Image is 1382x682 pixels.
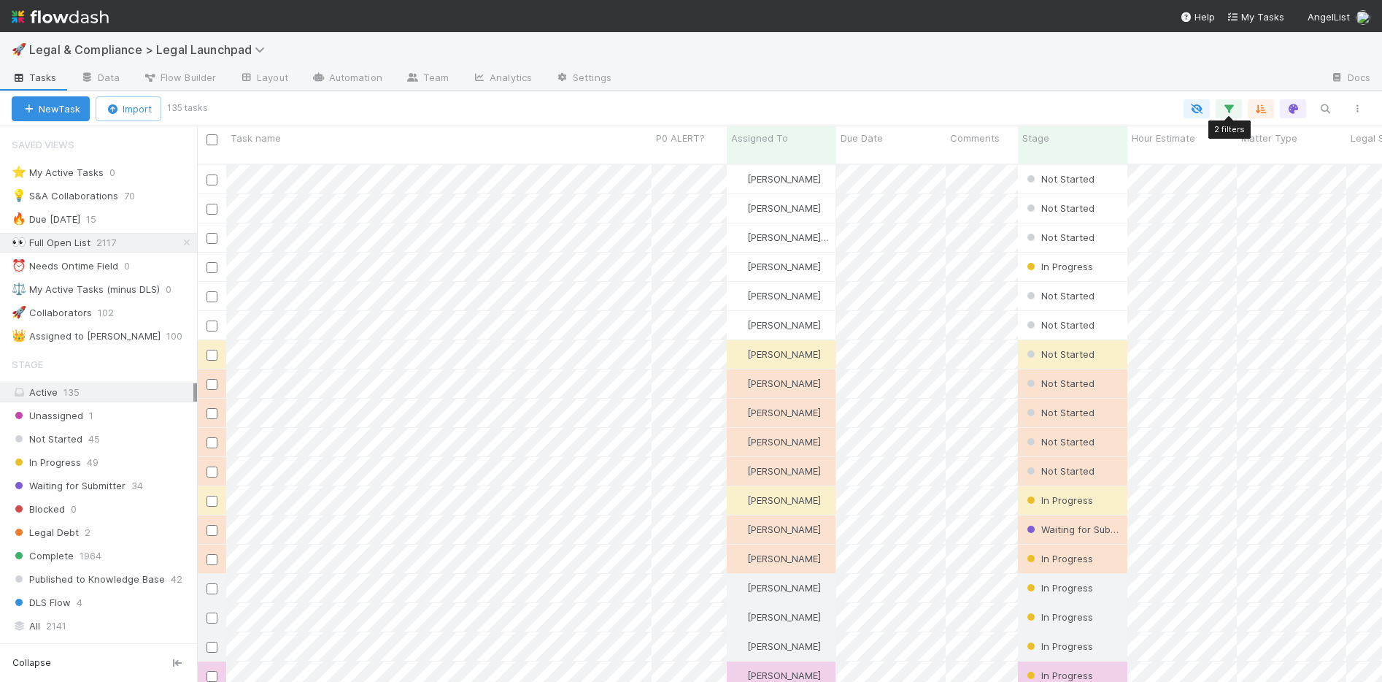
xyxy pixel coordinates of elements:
[1227,9,1284,24] a: My Tasks
[747,494,821,506] span: [PERSON_NAME]
[1024,639,1093,654] div: In Progress
[1024,407,1095,418] span: Not Started
[1319,67,1382,91] a: Docs
[206,554,217,565] input: Toggle Row Selected
[1024,640,1093,652] span: In Progress
[206,134,217,145] input: Toggle All Rows Selected
[96,234,131,252] span: 2117
[1024,582,1093,594] span: In Progress
[656,131,705,145] span: P0 ALERT?
[1024,434,1095,449] div: Not Started
[1024,464,1095,478] div: Not Started
[87,453,99,472] span: 49
[12,640,75,669] span: Assigned To
[733,522,821,537] div: [PERSON_NAME]
[1132,131,1195,145] span: Hour Estimate
[131,67,228,91] a: Flow Builder
[206,408,217,419] input: Toggle Row Selected
[12,259,26,272] span: ⏰
[1227,11,1284,23] span: My Tasks
[12,453,81,472] span: In Progress
[747,582,821,594] span: [PERSON_NAME]
[1024,494,1093,506] span: In Progress
[733,407,745,418] img: avatar_b5be9b1b-4537-4870-b8e7-50cc2287641b.png
[69,67,131,91] a: Data
[206,496,217,507] input: Toggle Row Selected
[733,347,821,361] div: [PERSON_NAME]
[841,131,883,145] span: Due Date
[12,407,83,425] span: Unassigned
[89,407,93,425] span: 1
[1024,347,1095,361] div: Not Started
[1024,201,1095,215] div: Not Started
[1024,348,1095,360] span: Not Started
[950,131,1000,145] span: Comments
[1024,319,1095,331] span: Not Started
[1024,493,1093,507] div: In Progress
[12,234,90,252] div: Full Open List
[12,210,80,229] div: Due [DATE]
[747,261,821,272] span: [PERSON_NAME]
[12,477,126,495] span: Waiting for Submitter
[747,465,821,477] span: [PERSON_NAME]
[124,187,150,205] span: 70
[1024,553,1093,564] span: In Progress
[206,437,217,448] input: Toggle Row Selected
[1356,10,1370,25] img: avatar_ba22fd42-677f-4b89-aaa3-073be741e398.png
[206,583,217,594] input: Toggle Row Selected
[733,201,821,215] div: [PERSON_NAME]
[12,547,74,565] span: Complete
[12,166,26,178] span: ⭐
[46,617,66,635] span: 2141
[1022,131,1049,145] span: Stage
[731,131,788,145] span: Assigned To
[733,348,745,360] img: avatar_b5be9b1b-4537-4870-b8e7-50cc2287641b.png
[747,231,853,243] span: [PERSON_NAME] Bridge
[1024,202,1095,214] span: Not Started
[733,493,821,507] div: [PERSON_NAME]
[733,202,745,214] img: avatar_b5be9b1b-4537-4870-b8e7-50cc2287641b.png
[12,70,57,85] span: Tasks
[12,43,26,55] span: 🚀
[747,319,821,331] span: [PERSON_NAME]
[171,570,182,589] span: 42
[733,582,745,594] img: avatar_0b1dbcb8-f701-47e0-85bc-d79ccc0efe6c.png
[88,430,100,448] span: 45
[747,640,821,652] span: [PERSON_NAME]
[747,378,821,389] span: [PERSON_NAME]
[733,376,821,391] div: [PERSON_NAME]
[733,464,821,478] div: [PERSON_NAME]
[1024,611,1093,623] span: In Progress
[747,290,821,302] span: [PERSON_NAME]
[747,202,821,214] span: [PERSON_NAME]
[80,547,101,565] span: 1964
[1024,524,1138,535] span: Waiting for Submitter
[143,70,216,85] span: Flow Builder
[206,233,217,244] input: Toggle Row Selected
[12,280,160,299] div: My Active Tasks (minus DLS)
[1024,172,1095,186] div: Not Started
[12,500,65,518] span: Blocked
[166,280,186,299] span: 0
[1024,261,1093,272] span: In Progress
[1024,378,1095,389] span: Not Started
[166,327,197,345] span: 100
[1024,405,1095,420] div: Not Started
[1024,259,1093,274] div: In Progress
[228,67,300,91] a: Layout
[29,42,272,57] span: Legal & Compliance > Legal Launchpad
[1024,231,1095,243] span: Not Started
[12,283,26,295] span: ⚖️
[231,131,281,145] span: Task name
[733,494,745,506] img: avatar_b5be9b1b-4537-4870-b8e7-50cc2287641b.png
[206,642,217,653] input: Toggle Row Selected
[12,187,118,205] div: S&A Collaborations
[1024,670,1093,681] span: In Progress
[77,594,82,612] span: 4
[71,500,77,518] span: 0
[747,553,821,564] span: [PERSON_NAME]
[206,175,217,185] input: Toggle Row Selected
[206,525,217,536] input: Toggle Row Selected
[109,164,130,182] span: 0
[733,378,745,389] img: avatar_ba76ddef-3fd0-4be4-9bc3-126ad567fcd5.png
